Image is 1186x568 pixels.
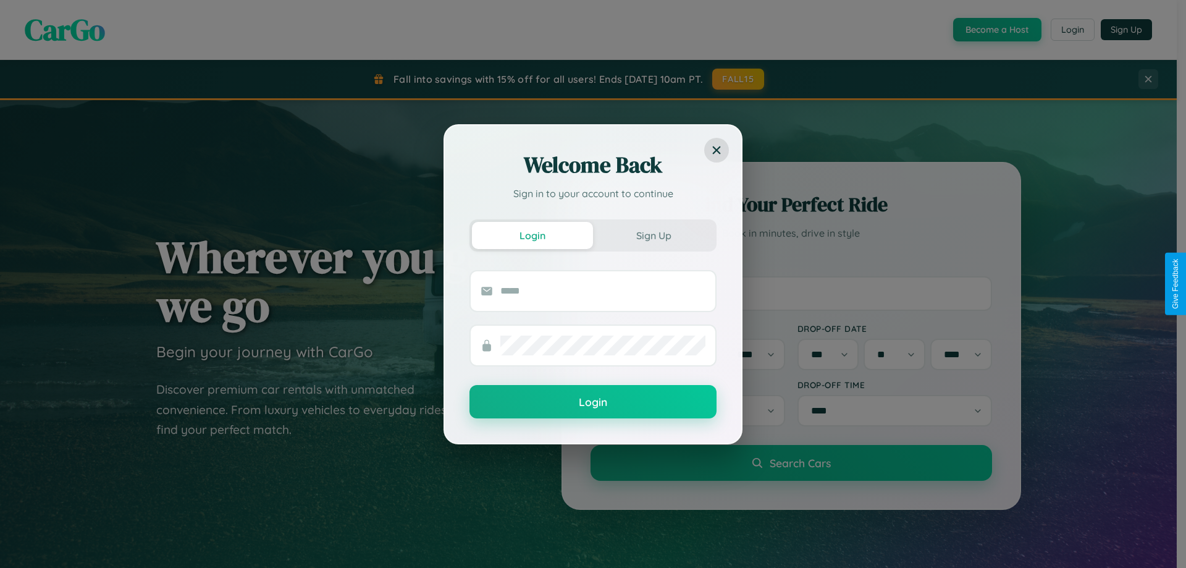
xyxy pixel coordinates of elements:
button: Login [469,385,717,418]
div: Give Feedback [1171,259,1180,309]
button: Login [472,222,593,249]
p: Sign in to your account to continue [469,186,717,201]
h2: Welcome Back [469,150,717,180]
button: Sign Up [593,222,714,249]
